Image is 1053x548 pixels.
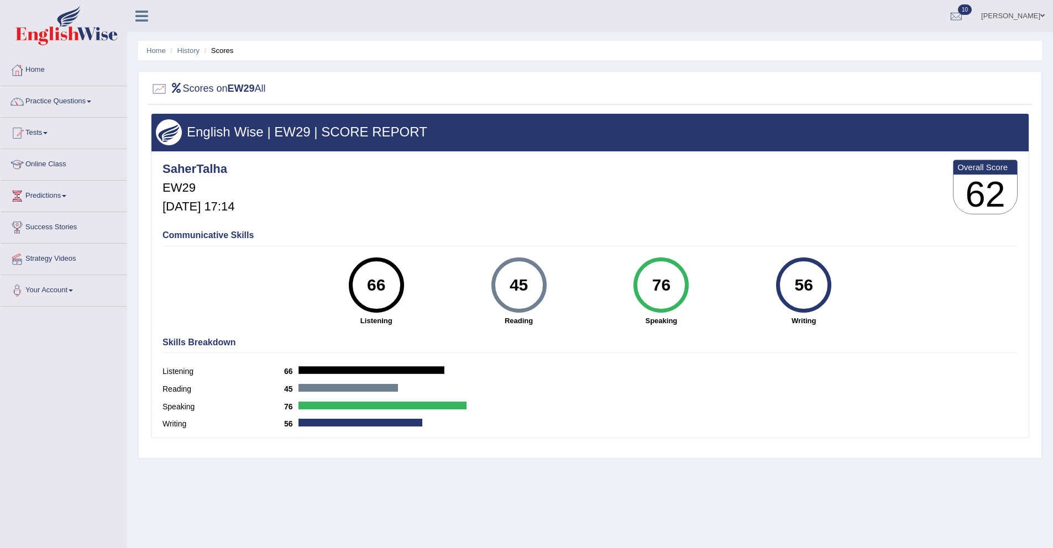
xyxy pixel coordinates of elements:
[163,162,234,176] h4: SaherTalha
[156,119,182,145] img: wings.png
[311,315,442,326] strong: Listening
[163,181,234,194] h5: EW29
[284,402,298,411] b: 76
[784,262,824,308] div: 56
[1,118,127,145] a: Tests
[163,383,284,395] label: Reading
[151,81,266,97] h2: Scores on All
[1,181,127,208] a: Predictions
[958,4,972,15] span: 10
[163,401,284,413] label: Speaking
[163,230,1018,240] h4: Communicative Skills
[146,46,166,55] a: Home
[202,45,234,56] li: Scores
[284,384,298,393] b: 45
[163,366,284,377] label: Listening
[954,175,1017,214] h3: 62
[499,262,539,308] div: 45
[356,262,396,308] div: 66
[1,244,127,271] a: Strategy Videos
[177,46,200,55] a: History
[163,338,1018,347] h4: Skills Breakdown
[1,149,127,177] a: Online Class
[163,200,234,213] h5: [DATE] 17:14
[453,315,585,326] strong: Reading
[1,55,127,82] a: Home
[957,162,1013,172] b: Overall Score
[1,86,127,114] a: Practice Questions
[284,367,298,376] b: 66
[228,83,255,94] b: EW29
[1,275,127,303] a: Your Account
[641,262,682,308] div: 76
[738,315,869,326] strong: Writing
[595,315,727,326] strong: Speaking
[1,212,127,240] a: Success Stories
[156,125,1024,139] h3: English Wise | EW29 | SCORE REPORT
[163,418,284,430] label: Writing
[284,419,298,428] b: 56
